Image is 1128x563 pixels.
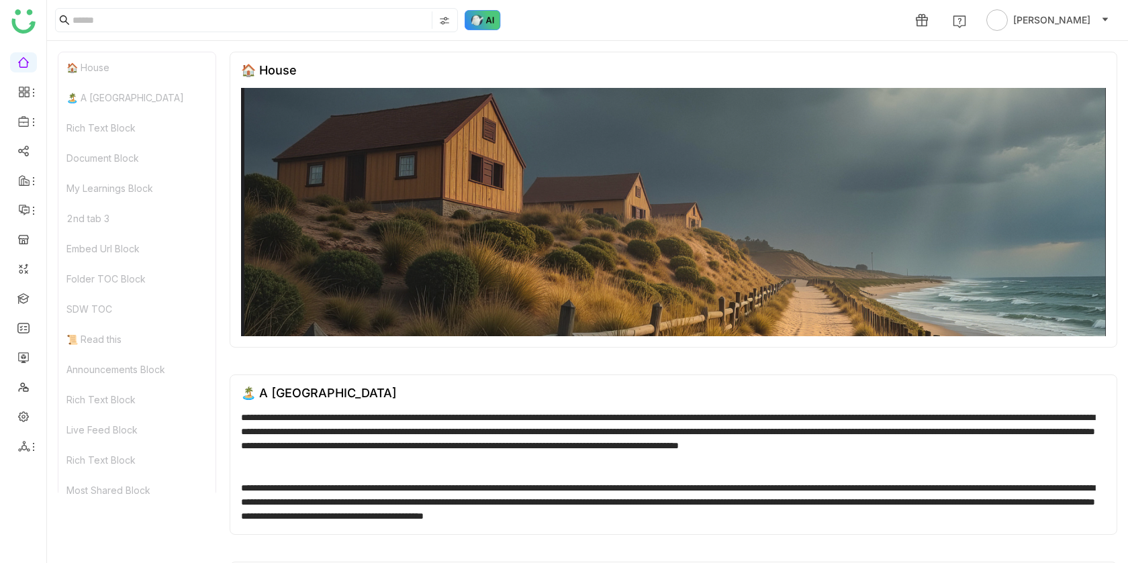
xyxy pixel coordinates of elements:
div: Document Block [58,143,216,173]
div: Rich Text Block [58,113,216,143]
span: [PERSON_NAME] [1013,13,1090,28]
img: ask-buddy-hover.svg [465,10,501,30]
div: 🏠 House [58,52,216,83]
img: logo [11,9,36,34]
img: search-type.svg [439,15,450,26]
div: 📜 Read this [58,324,216,354]
div: 🏠 House [241,63,297,77]
div: Folder TOC Block [58,264,216,294]
img: help.svg [953,15,966,28]
div: Embed Url Block [58,234,216,264]
div: Most Shared Block [58,475,216,505]
div: Rich Text Block [58,385,216,415]
button: [PERSON_NAME] [984,9,1112,31]
img: avatar [986,9,1008,31]
div: SDW TOC [58,294,216,324]
div: 🏝️ A [GEOGRAPHIC_DATA] [241,386,397,400]
div: 🏝️ A [GEOGRAPHIC_DATA] [58,83,216,113]
div: My Learnings Block [58,173,216,203]
div: Live Feed Block [58,415,216,445]
img: 68553b2292361c547d91f02a [241,88,1106,336]
div: 2nd tab 3 [58,203,216,234]
div: Announcements Block [58,354,216,385]
div: Rich Text Block [58,445,216,475]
